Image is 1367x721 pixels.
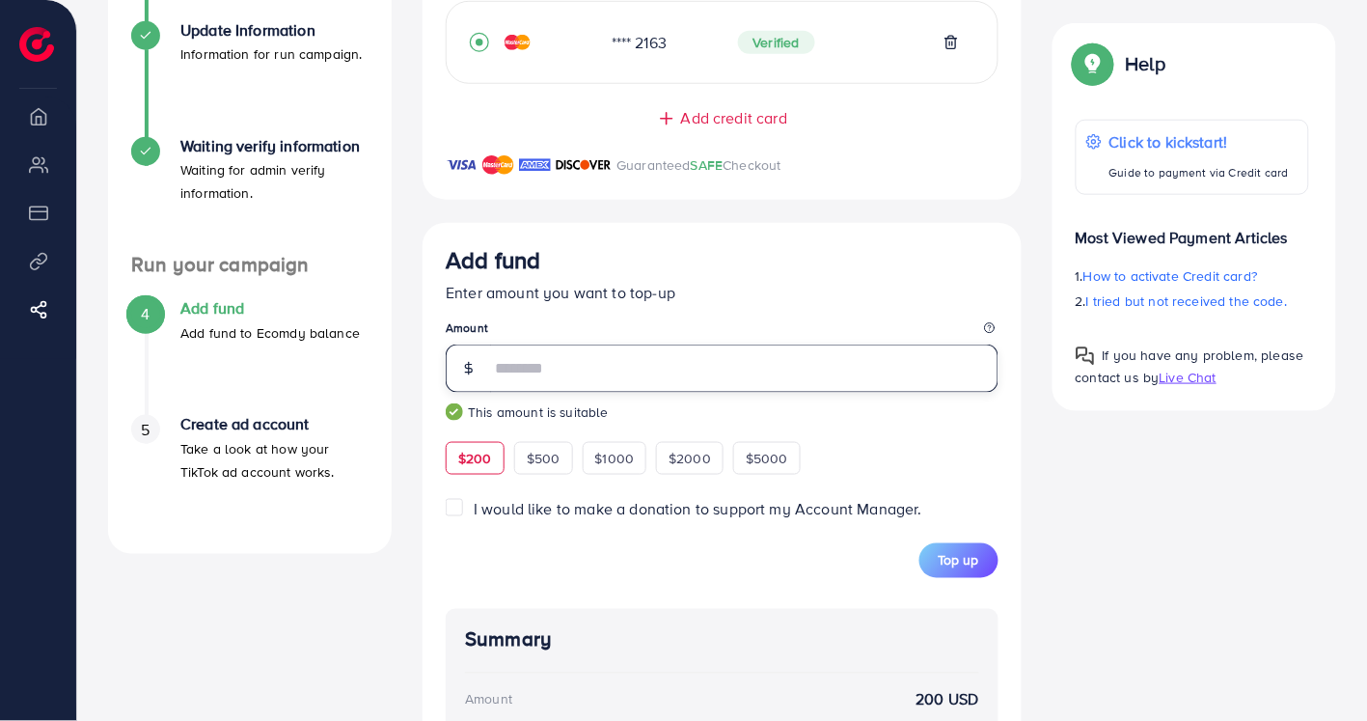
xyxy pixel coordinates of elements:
[446,403,463,421] img: guide
[1076,210,1309,249] p: Most Viewed Payment Articles
[1126,52,1166,75] p: Help
[595,449,635,468] span: $1000
[465,690,512,709] div: Amount
[446,319,998,344] legend: Amount
[1076,346,1304,387] span: If you have any problem, please contact us by
[180,158,369,205] p: Waiting for admin verify information.
[1109,130,1289,153] p: Click to kickstart!
[519,153,551,177] img: brand
[681,107,787,129] span: Add credit card
[691,155,724,175] span: SAFE
[108,21,392,137] li: Update Information
[1109,161,1289,184] p: Guide to payment via Credit card
[180,321,360,345] p: Add fund to Ecomdy balance
[1160,368,1217,387] span: Live Chat
[616,153,781,177] p: Guaranteed Checkout
[141,419,150,441] span: 5
[1083,266,1257,286] span: How to activate Credit card?
[746,449,788,468] span: $5000
[1076,290,1309,313] p: 2.
[505,35,531,50] img: credit
[180,415,369,433] h4: Create ad account
[474,498,922,519] span: I would like to make a donation to support my Account Manager.
[180,21,363,40] h4: Update Information
[108,253,392,277] h4: Run your campaign
[482,153,514,177] img: brand
[470,33,489,52] svg: record circle
[446,246,540,274] h3: Add fund
[669,449,711,468] span: $2000
[1076,347,1095,366] img: Popup guide
[141,303,150,325] span: 4
[919,543,998,578] button: Top up
[465,628,979,652] h4: Summary
[738,31,815,54] span: Verified
[108,137,392,253] li: Waiting verify information
[19,27,54,62] img: logo
[916,689,979,711] strong: 200 USD
[180,299,360,318] h4: Add fund
[458,449,492,468] span: $200
[446,281,998,304] p: Enter amount you want to top-up
[1086,291,1287,311] span: I tried but not received the code.
[1076,46,1110,81] img: Popup guide
[527,449,560,468] span: $500
[180,42,363,66] p: Information for run campaign.
[108,415,392,531] li: Create ad account
[1285,634,1353,707] iframe: Chat
[446,402,998,422] small: This amount is suitable
[446,153,478,177] img: brand
[180,137,369,155] h4: Waiting verify information
[180,437,369,484] p: Take a look at how your TikTok ad account works.
[1076,264,1309,288] p: 1.
[556,153,612,177] img: brand
[939,551,979,570] span: Top up
[108,299,392,415] li: Add fund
